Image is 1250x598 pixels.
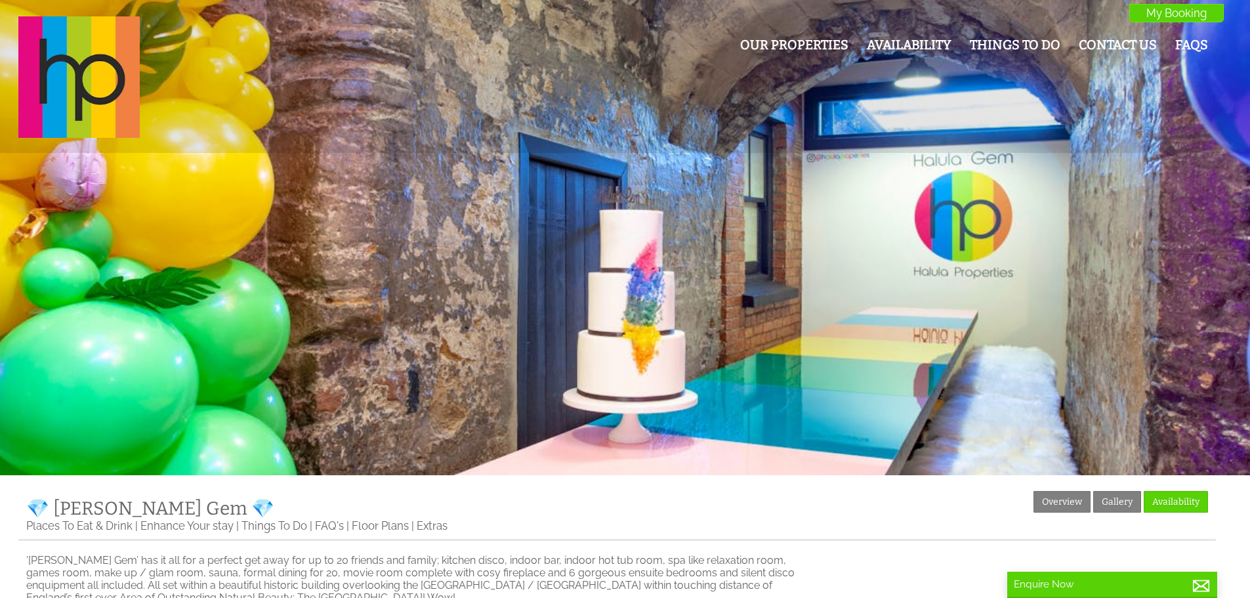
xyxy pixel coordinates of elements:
[1144,491,1208,513] a: Availability
[352,519,409,532] a: Floor Plans
[241,519,307,532] a: Things To Do
[740,37,848,53] a: Our Properties
[18,16,140,138] img: Halula Properties
[1033,491,1091,513] a: Overview
[1175,37,1208,53] a: FAQs
[26,498,274,519] a: 💎 [PERSON_NAME] Gem 💎
[1079,37,1157,53] a: Contact Us
[417,519,448,532] a: Extras
[1014,578,1211,590] p: Enquire Now
[1093,491,1141,513] a: Gallery
[140,519,234,532] a: Enhance Your stay
[1129,4,1224,22] a: My Booking
[26,519,133,532] a: Places To Eat & Drink
[970,37,1060,53] a: Things To Do
[867,37,951,53] a: Availability
[315,519,344,532] a: FAQ's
